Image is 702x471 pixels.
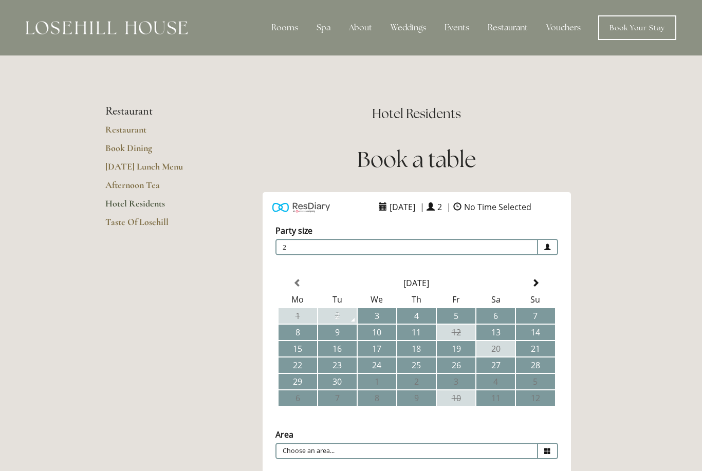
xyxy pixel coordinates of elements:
span: | [447,201,451,213]
td: 23 [318,357,357,373]
td: 6 [279,390,317,406]
td: 15 [279,341,317,356]
td: 3 [437,374,475,389]
a: Restaurant [105,124,204,142]
td: 21 [516,341,555,356]
td: 26 [437,357,475,373]
td: 30 [318,374,357,389]
a: Taste Of Losehill [105,216,204,235]
td: 10 [437,390,475,406]
td: 8 [279,325,317,340]
span: [DATE] [387,199,418,215]
a: Book Your Stay [598,15,676,40]
td: 9 [397,390,436,406]
th: Fr [437,292,475,307]
a: Afternoon Tea [105,179,204,198]
label: Party size [275,225,312,236]
td: 17 [358,341,396,356]
td: 24 [358,357,396,373]
td: 16 [318,341,357,356]
td: 8 [358,390,396,406]
div: Weddings [382,17,434,38]
td: 1 [358,374,396,389]
td: 7 [516,308,555,324]
div: Rooms [263,17,306,38]
td: 12 [437,325,475,340]
span: Next Month [531,279,540,287]
th: We [358,292,396,307]
img: Losehill House [26,21,188,34]
td: 22 [279,357,317,373]
a: Vouchers [538,17,589,38]
td: 4 [476,374,515,389]
div: About [341,17,380,38]
th: Sa [476,292,515,307]
th: Su [516,292,555,307]
td: 27 [476,357,515,373]
div: Restaurant [479,17,536,38]
td: 5 [516,374,555,389]
td: 2 [318,308,357,324]
a: Book Dining [105,142,204,161]
a: [DATE] Lunch Menu [105,161,204,179]
label: Area [275,429,293,440]
th: Mo [279,292,317,307]
th: Th [397,292,436,307]
li: Restaurant [105,105,204,118]
img: Powered by ResDiary [272,200,330,215]
td: 28 [516,357,555,373]
td: 18 [397,341,436,356]
span: | [420,201,424,213]
td: 14 [516,325,555,340]
div: Spa [308,17,339,38]
td: 5 [437,308,475,324]
td: 6 [476,308,515,324]
td: 10 [358,325,396,340]
td: 11 [397,325,436,340]
td: 9 [318,325,357,340]
h1: Book a table [236,144,597,175]
th: Tu [318,292,357,307]
td: 13 [476,325,515,340]
span: 2 [435,199,445,215]
span: No Time Selected [461,199,534,215]
div: Events [436,17,477,38]
td: 3 [358,308,396,324]
td: 7 [318,390,357,406]
span: Previous Month [293,279,302,287]
a: Hotel Residents [105,198,204,216]
td: 12 [516,390,555,406]
td: 1 [279,308,317,324]
span: 2 [275,239,538,255]
td: 11 [476,390,515,406]
td: 20 [476,341,515,356]
td: 29 [279,374,317,389]
td: 25 [397,357,436,373]
th: Select Month [318,275,515,291]
h2: Hotel Residents [236,105,597,123]
td: 2 [397,374,436,389]
td: 4 [397,308,436,324]
td: 19 [437,341,475,356]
